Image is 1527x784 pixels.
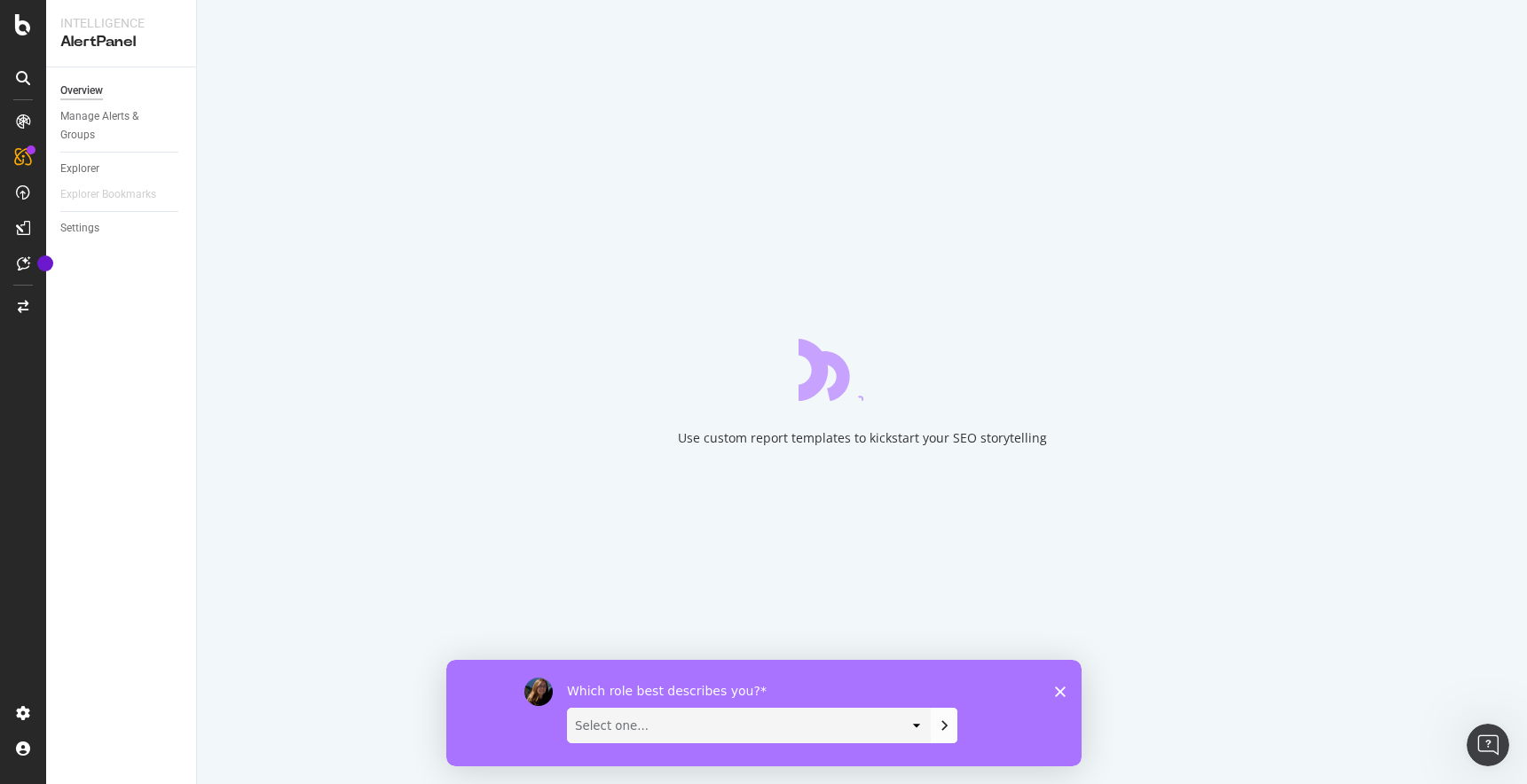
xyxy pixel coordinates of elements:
div: Intelligence [60,14,182,32]
div: Explorer [60,160,99,178]
div: AlertPanel [60,32,182,52]
iframe: Intercom live chat [1467,724,1509,766]
a: Settings [60,219,184,238]
div: Explorer Bookmarks [60,185,156,204]
div: Use custom report templates to kickstart your SEO storytelling [678,429,1047,447]
div: Overview [60,82,103,100]
a: Overview [60,82,184,100]
div: Tooltip anchor [37,255,53,271]
div: Settings [60,219,99,238]
div: animation [799,337,926,401]
a: Manage Alerts & Groups [60,107,184,145]
div: Manage Alerts & Groups [60,107,167,145]
a: Explorer Bookmarks [60,185,174,204]
a: Explorer [60,160,184,178]
iframe: Survey by Laura from Botify [446,660,1082,766]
